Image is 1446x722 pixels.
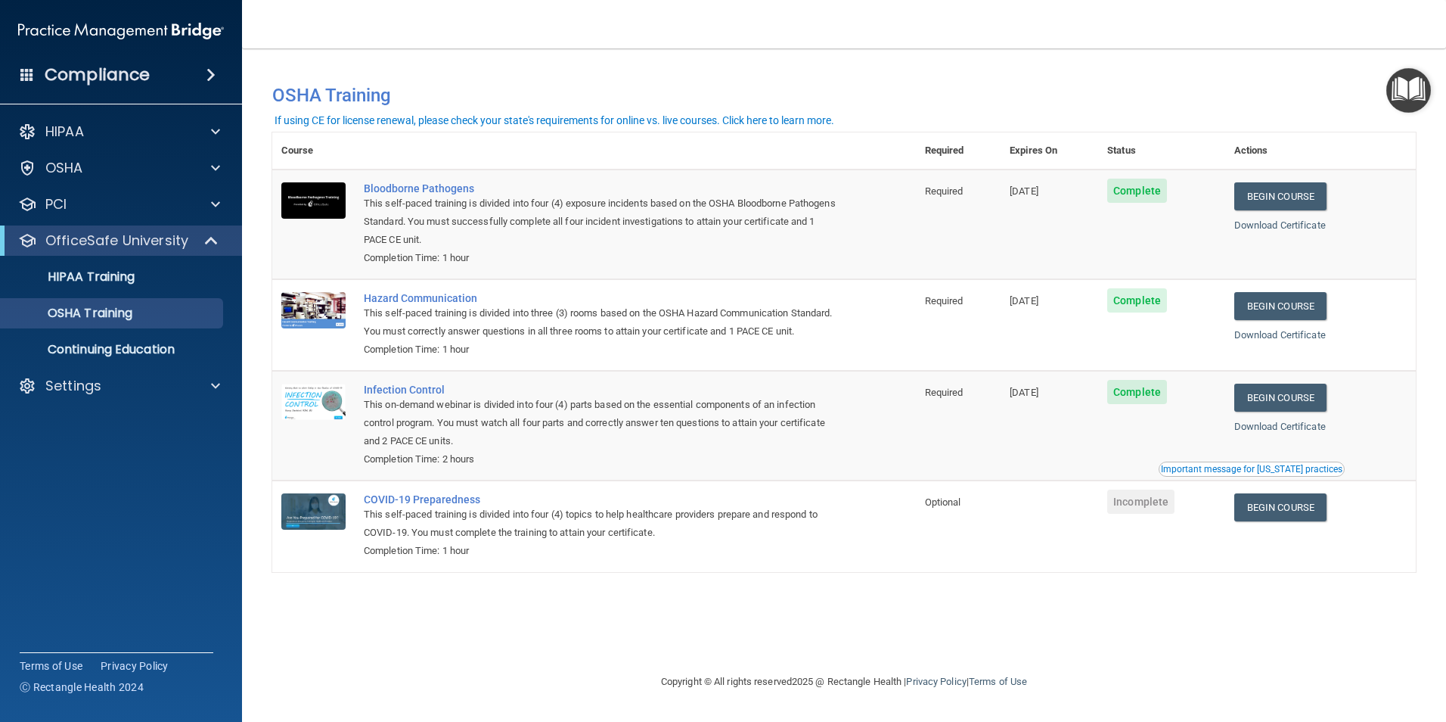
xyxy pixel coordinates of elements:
p: HIPAA Training [10,269,135,285]
div: Completion Time: 2 hours [364,450,840,468]
span: Complete [1107,179,1167,203]
div: If using CE for license renewal, please check your state's requirements for online vs. live cours... [275,115,834,126]
th: Course [272,132,355,170]
h4: OSHA Training [272,85,1416,106]
th: Required [916,132,1001,170]
a: PCI [18,195,220,213]
span: Complete [1107,380,1167,404]
p: Settings [45,377,101,395]
a: Download Certificate [1234,329,1326,341]
a: HIPAA [18,123,220,141]
span: [DATE] [1010,387,1038,398]
button: Open Resource Center [1386,68,1431,113]
div: Completion Time: 1 hour [364,249,840,267]
span: Required [925,185,963,197]
button: If using CE for license renewal, please check your state's requirements for online vs. live cours... [272,113,836,128]
img: PMB logo [18,16,224,46]
span: Required [925,295,963,307]
span: Incomplete [1107,490,1174,514]
a: Privacy Policy [906,676,966,687]
a: Begin Course [1234,182,1327,210]
th: Actions [1225,132,1416,170]
div: This self-paced training is divided into three (3) rooms based on the OSHA Hazard Communication S... [364,304,840,341]
a: Terms of Use [969,676,1027,687]
span: [DATE] [1010,185,1038,197]
div: This self-paced training is divided into four (4) exposure incidents based on the OSHA Bloodborne... [364,195,840,249]
span: Ⓒ Rectangle Health 2024 [20,680,144,695]
a: Privacy Policy [101,658,169,674]
a: COVID-19 Preparedness [364,493,840,506]
a: Hazard Communication [364,292,840,304]
span: Required [925,387,963,398]
div: Copyright © All rights reserved 2025 @ Rectangle Health | | [568,658,1120,706]
div: This on-demand webinar is divided into four (4) parts based on the essential components of an inf... [364,396,840,450]
h4: Compliance [45,64,150,86]
a: Download Certificate [1234,421,1326,432]
div: Important message for [US_STATE] practices [1161,465,1342,474]
a: OSHA [18,159,220,177]
a: Terms of Use [20,658,82,674]
p: HIPAA [45,123,84,141]
p: PCI [45,195,67,213]
a: Begin Course [1234,292,1327,320]
div: Completion Time: 1 hour [364,341,840,359]
span: Optional [925,496,961,508]
button: Read this if you are a dental practitioner in the state of CA [1159,462,1345,477]
a: Infection Control [364,384,840,396]
a: Bloodborne Pathogens [364,182,840,195]
iframe: Drift Widget Chat Controller [1184,615,1428,675]
div: Completion Time: 1 hour [364,542,840,560]
th: Status [1098,132,1225,170]
p: OSHA Training [10,306,132,321]
p: OfficeSafe University [45,232,188,250]
a: Settings [18,377,220,395]
span: Complete [1107,288,1167,313]
p: OSHA [45,159,83,177]
a: Download Certificate [1234,219,1326,231]
th: Expires On [1001,132,1098,170]
a: OfficeSafe University [18,232,219,250]
a: Begin Course [1234,384,1327,412]
span: [DATE] [1010,295,1038,307]
div: This self-paced training is divided into four (4) topics to help healthcare providers prepare and... [364,506,840,542]
p: Continuing Education [10,342,216,357]
a: Begin Course [1234,493,1327,521]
